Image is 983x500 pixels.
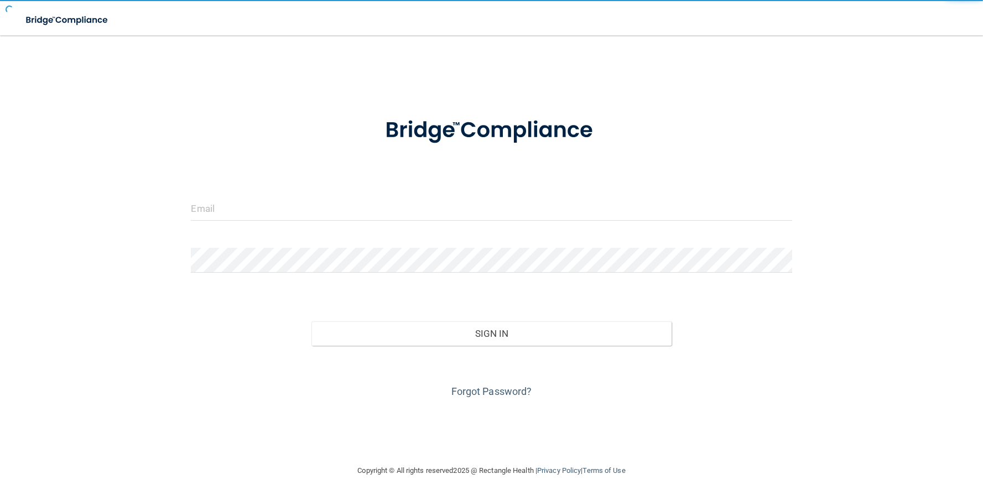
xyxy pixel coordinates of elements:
[537,466,581,475] a: Privacy Policy
[311,321,672,346] button: Sign In
[582,466,625,475] a: Terms of Use
[362,102,620,159] img: bridge_compliance_login_screen.278c3ca4.svg
[451,386,532,397] a: Forgot Password?
[290,453,694,488] div: Copyright © All rights reserved 2025 @ Rectangle Health | |
[191,196,792,221] input: Email
[17,9,118,32] img: bridge_compliance_login_screen.278c3ca4.svg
